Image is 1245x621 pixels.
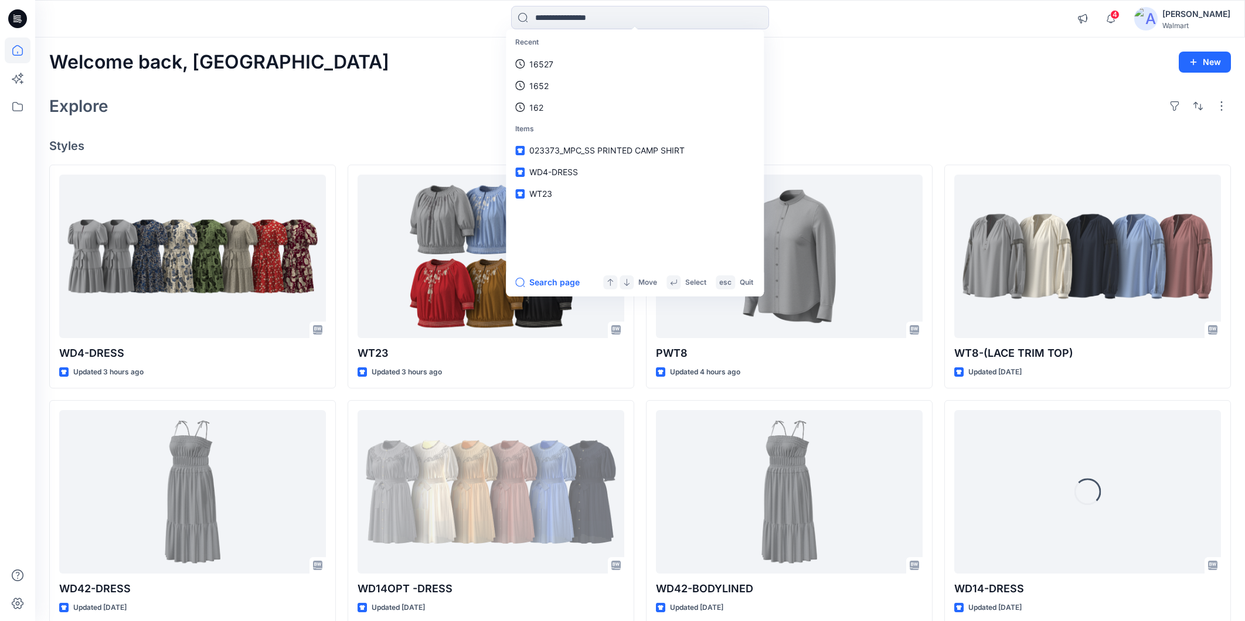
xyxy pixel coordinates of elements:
a: WD4-DRESS [508,161,761,183]
p: PWT8 [656,345,923,361]
a: WT8-(LACE TRIM TOP) [954,175,1221,339]
a: WD14OPT -DRESS [358,410,624,574]
p: Updated 3 hours ago [73,366,144,378]
span: WD4-DRESS [529,167,578,177]
p: Updated [DATE] [372,602,425,614]
span: WT23 [529,189,552,199]
p: 16527 [529,58,553,70]
a: WD42-DRESS [59,410,326,574]
p: 1652 [529,80,549,92]
p: Updated [DATE] [968,366,1022,378]
p: Updated 3 hours ago [372,366,442,378]
p: 162 [529,101,543,114]
p: Updated [DATE] [968,602,1022,614]
button: Search page [515,275,580,289]
div: Walmart [1162,21,1230,30]
button: New [1179,52,1231,73]
a: WT23 [508,183,761,204]
a: WD42-BODYLINED [656,410,923,574]
p: Updated 4 hours ago [670,366,740,378]
a: WD4-DRESS [59,175,326,339]
p: Recent [508,32,761,53]
p: WT23 [358,345,624,361]
h2: Explore [49,97,108,115]
a: PWT8 [656,175,923,339]
a: 023373_MPC_SS PRINTED CAMP SHIRT [508,139,761,161]
p: WD42-DRESS [59,581,326,597]
a: 1652 [508,75,761,97]
p: WD42-BODYLINED [656,581,923,597]
a: 16527 [508,53,761,75]
p: WT8-(LACE TRIM TOP) [954,345,1221,361]
a: 162 [508,97,761,118]
a: WT23 [358,175,624,339]
p: Move [638,277,657,289]
p: Items [508,118,761,140]
p: Quit [740,277,753,289]
h2: Welcome back, [GEOGRAPHIC_DATA] [49,52,389,73]
p: Updated [DATE] [73,602,127,614]
p: Updated [DATE] [670,602,723,614]
span: 023373_MPC_SS PRINTED CAMP SHIRT [529,145,685,155]
span: 4 [1110,10,1120,19]
img: avatar [1134,7,1158,30]
p: esc [719,277,732,289]
p: WD14-DRESS [954,581,1221,597]
div: [PERSON_NAME] [1162,7,1230,21]
p: WD4-DRESS [59,345,326,361]
h4: Styles [49,139,1231,153]
p: Select [685,277,706,289]
p: WD14OPT -DRESS [358,581,624,597]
